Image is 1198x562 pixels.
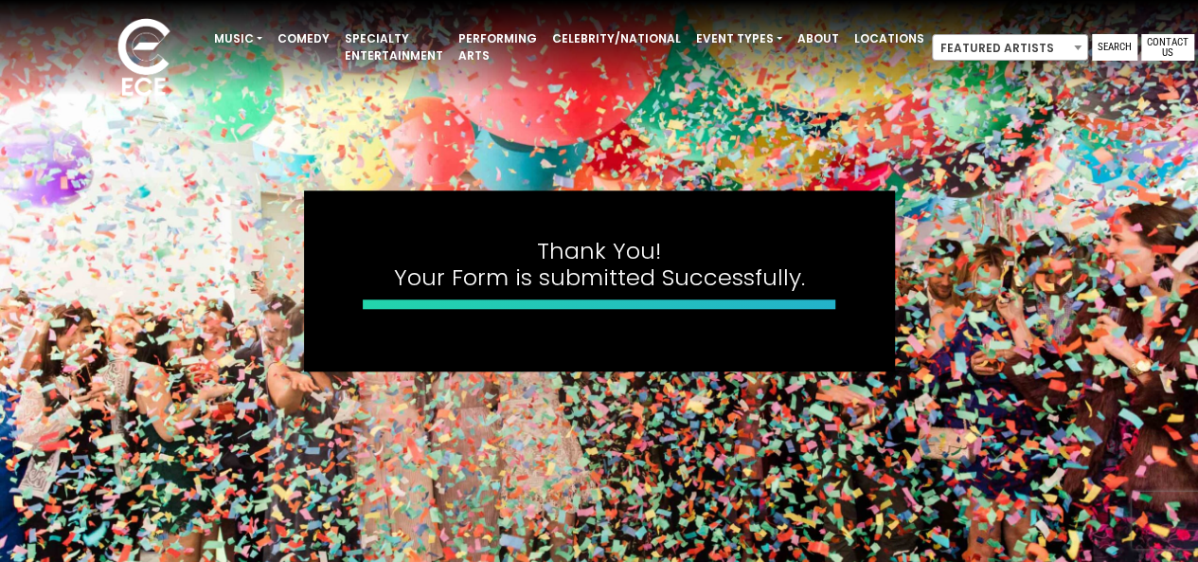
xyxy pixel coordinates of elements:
[363,238,836,293] h4: Thank You! Your Form is submitted Successfully.
[206,23,270,55] a: Music
[688,23,790,55] a: Event Types
[1141,34,1194,61] a: Contact Us
[451,23,545,72] a: Performing Arts
[932,34,1088,61] span: Featured Artists
[337,23,451,72] a: Specialty Entertainment
[790,23,847,55] a: About
[270,23,337,55] a: Comedy
[847,23,932,55] a: Locations
[933,35,1087,62] span: Featured Artists
[545,23,688,55] a: Celebrity/National
[1092,34,1137,61] a: Search
[97,13,191,105] img: ece_new_logo_whitev2-1.png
